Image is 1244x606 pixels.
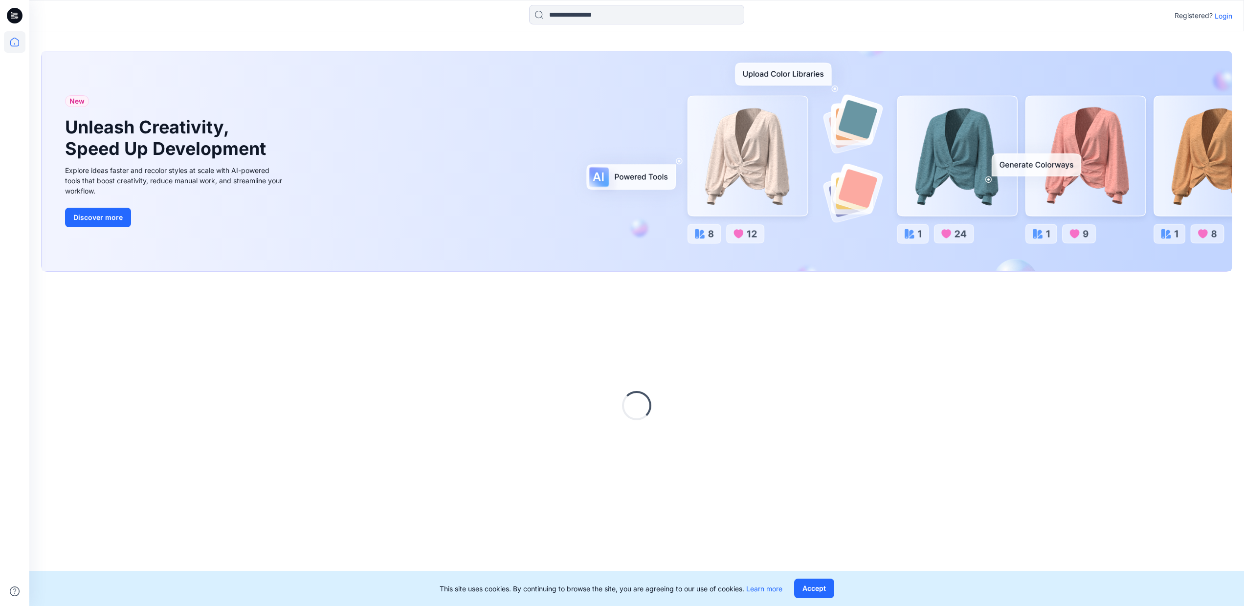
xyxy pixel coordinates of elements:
[65,117,270,159] h1: Unleash Creativity, Speed Up Development
[440,584,782,594] p: This site uses cookies. By continuing to browse the site, you are agreeing to our use of cookies.
[65,208,131,227] button: Discover more
[746,584,782,593] a: Learn more
[69,95,85,107] span: New
[1215,11,1232,21] p: Login
[65,165,285,196] div: Explore ideas faster and recolor styles at scale with AI-powered tools that boost creativity, red...
[65,208,285,227] a: Discover more
[794,579,834,598] button: Accept
[1175,10,1213,22] p: Registered?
